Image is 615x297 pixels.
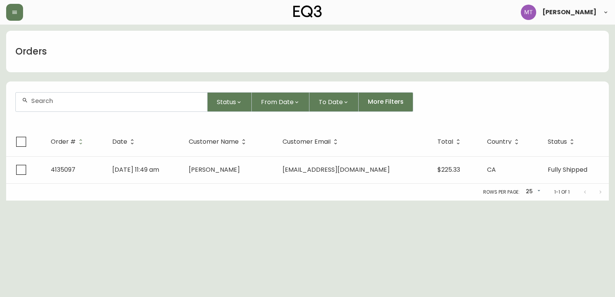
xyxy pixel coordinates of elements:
[487,139,512,144] span: Country
[112,165,159,174] span: [DATE] 11:49 am
[542,9,597,15] span: [PERSON_NAME]
[548,139,567,144] span: Status
[189,138,249,145] span: Customer Name
[437,139,453,144] span: Total
[548,165,587,174] span: Fully Shipped
[293,5,322,18] img: logo
[189,165,240,174] span: [PERSON_NAME]
[283,139,331,144] span: Customer Email
[437,165,460,174] span: $225.33
[261,97,294,107] span: From Date
[483,189,520,196] p: Rows per page:
[359,92,413,112] button: More Filters
[487,138,522,145] span: Country
[252,92,309,112] button: From Date
[189,139,239,144] span: Customer Name
[319,97,343,107] span: To Date
[521,5,536,20] img: 397d82b7ede99da91c28605cdd79fceb
[523,186,542,198] div: 25
[283,138,341,145] span: Customer Email
[51,139,76,144] span: Order #
[309,92,359,112] button: To Date
[548,138,577,145] span: Status
[112,139,127,144] span: Date
[31,97,201,105] input: Search
[283,165,390,174] span: [EMAIL_ADDRESS][DOMAIN_NAME]
[368,98,404,106] span: More Filters
[51,138,86,145] span: Order #
[15,45,47,58] h1: Orders
[437,138,463,145] span: Total
[51,165,75,174] span: 4135097
[208,92,252,112] button: Status
[487,165,496,174] span: CA
[112,138,137,145] span: Date
[217,97,236,107] span: Status
[554,189,570,196] p: 1-1 of 1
